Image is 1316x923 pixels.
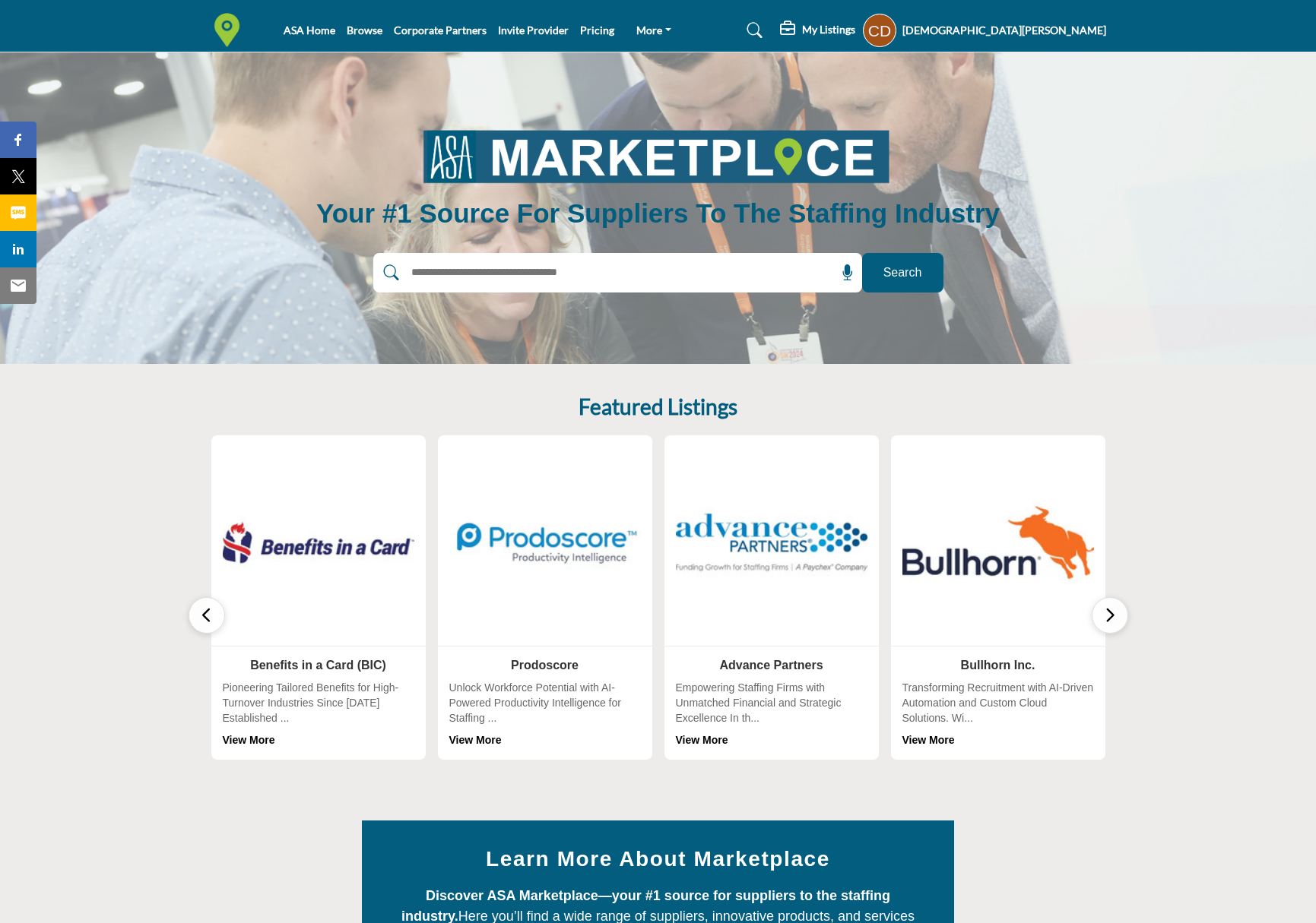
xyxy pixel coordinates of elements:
a: View More [676,734,728,746]
a: Pricing [580,24,614,36]
h2: Featured Listings [579,394,737,420]
img: Bullhorn Inc. [902,447,1094,638]
div: Empowering Staffing Firms with Unmatched Financial and Strategic Excellence In th... [676,681,867,748]
img: Prodoscore [449,447,641,638]
div: Pioneering Tailored Benefits for High-Turnover Industries Since [DATE] Established ... [223,681,414,748]
a: Benefits in a Card (BIC) [250,659,386,672]
a: ASA Home [284,24,335,36]
button: Show hide supplier dropdown [863,14,896,47]
a: Bullhorn Inc. [961,659,1035,672]
a: Invite Provider [498,24,569,36]
a: More [626,20,682,41]
a: Corporate Partners [394,24,487,36]
a: View More [902,734,955,746]
div: Transforming Recruitment with AI-Driven Automation and Custom Cloud Solutions. Wi... [902,681,1094,748]
a: View More [449,734,502,746]
div: My Listings [780,21,855,40]
a: Advance Partners [719,659,823,672]
img: Advance Partners [676,447,867,638]
button: Search [862,253,943,292]
a: View More [223,734,275,746]
img: image [419,124,898,187]
span: Search [883,264,922,282]
h5: My Listings [802,23,855,36]
a: Search [732,18,772,43]
a: Browse [347,24,382,36]
h1: Your #1 Source for Suppliers to the Staffing Industry [316,196,1000,231]
h2: Learn More About Marketplace [396,843,920,875]
a: Prodoscore [511,659,579,672]
img: Site Logo [210,13,252,47]
div: Unlock Workforce Potential with AI-Powered Productivity Intelligence for Staffing ... [449,681,641,748]
h5: [DEMOGRAPHIC_DATA][PERSON_NAME] [902,23,1106,38]
img: Benefits in a Card (BIC) [223,447,414,638]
